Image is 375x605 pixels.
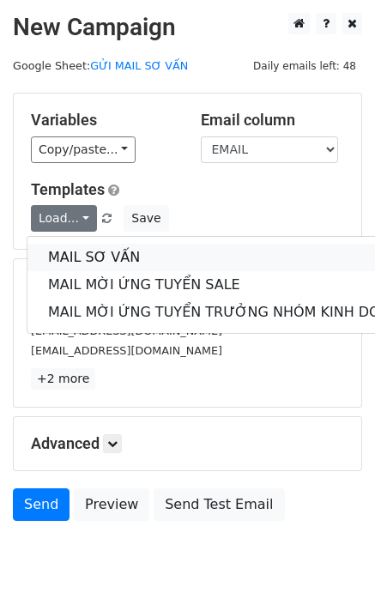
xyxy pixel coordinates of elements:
span: Daily emails left: 48 [247,57,362,76]
h5: Variables [31,111,175,130]
a: Send [13,488,70,521]
a: Preview [74,488,149,521]
a: Send Test Email [154,488,284,521]
iframe: Chat Widget [289,523,375,605]
a: Copy/paste... [31,136,136,163]
small: [EMAIL_ADDRESS][DOMAIN_NAME] [31,344,222,357]
button: Save [124,205,168,232]
h5: Email column [201,111,345,130]
a: Load... [31,205,97,232]
h5: Advanced [31,434,344,453]
small: Google Sheet: [13,59,188,72]
a: Daily emails left: 48 [247,59,362,72]
a: Templates [31,180,105,198]
h2: New Campaign [13,13,362,42]
a: +2 more [31,368,95,390]
a: GỬI MAIL SƠ VẤN [90,59,188,72]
